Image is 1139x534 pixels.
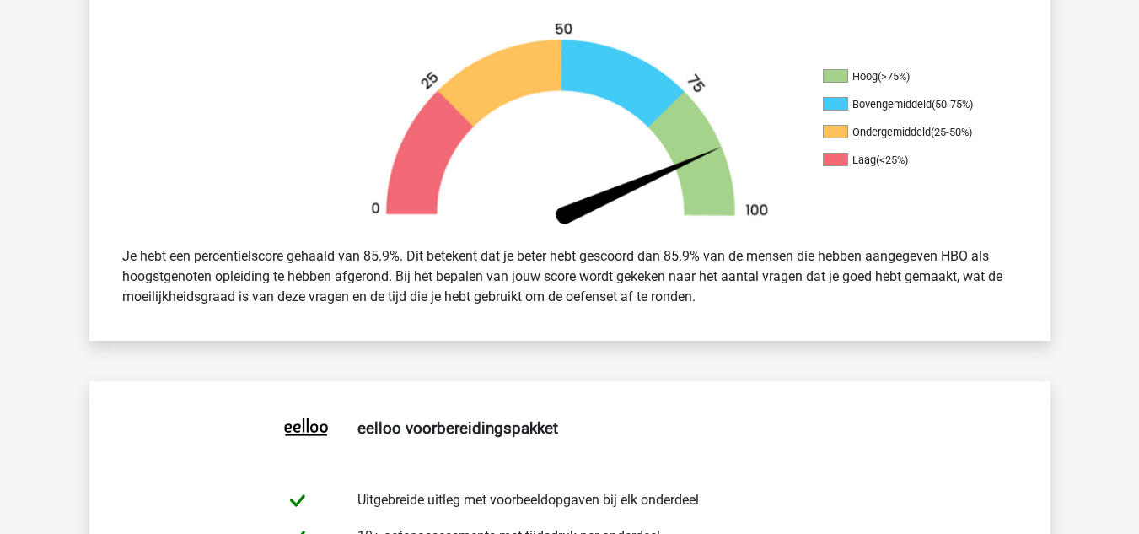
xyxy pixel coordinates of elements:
[931,126,972,138] div: (25-50%)
[876,154,908,166] div: (<25%)
[823,69,991,84] li: Hoog
[932,98,973,111] div: (50-75%)
[823,153,991,168] li: Laag
[342,21,798,233] img: 86.bedef3011a2e.png
[823,97,991,112] li: Bovengemiddeld
[878,70,910,83] div: (>75%)
[823,125,991,140] li: Ondergemiddeld
[110,240,1030,314] div: Je hebt een percentielscore gehaald van 85.9%. Dit betekent dat je beter hebt gescoord dan 85.9% ...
